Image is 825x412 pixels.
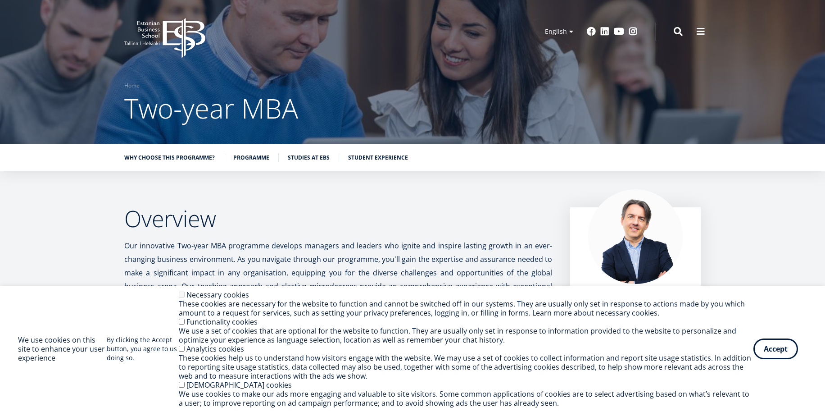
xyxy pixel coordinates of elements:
[124,81,140,90] a: Home
[348,153,408,162] a: Student experience
[18,335,107,362] h2: We use cookies on this site to enhance your user experience
[186,317,258,327] label: Functionality cookies
[588,189,683,284] img: Marko Rillo
[179,299,753,317] div: These cookies are necessary for the website to function and cannot be switched off in our systems...
[179,353,753,380] div: These cookies help us to understand how visitors engage with the website. We may use a set of coo...
[233,153,269,162] a: Programme
[629,27,638,36] a: Instagram
[179,389,753,407] div: We use cookies to make our ads more engaging and valuable to site visitors. Some common applicati...
[753,339,798,359] button: Accept
[179,326,753,344] div: We use a set of cookies that are optional for the website to function. They are usually only set ...
[124,207,552,230] h2: Overview
[600,27,609,36] a: Linkedin
[124,90,298,127] span: Two-year MBA
[288,153,330,162] a: Studies at EBS
[614,27,624,36] a: Youtube
[124,153,215,162] a: Why choose this programme?
[186,344,244,354] label: Analytics cookies
[186,380,292,390] label: [DEMOGRAPHIC_DATA] cookies
[587,27,596,36] a: Facebook
[186,290,249,300] label: Necessary cookies
[124,239,552,307] p: Our innovative Two-year MBA programme develops managers and leaders who ignite and inspire lastin...
[107,335,179,362] p: By clicking the Accept button, you agree to us doing so.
